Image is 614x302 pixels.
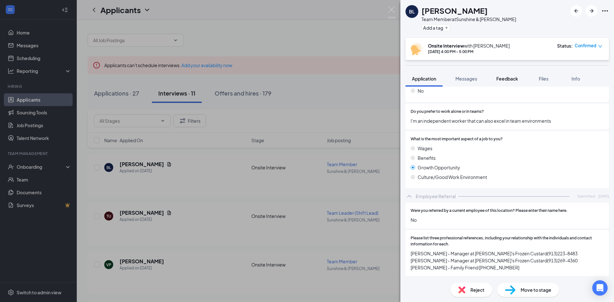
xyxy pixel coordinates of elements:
span: Files [539,76,548,81]
b: Onsite Interview [428,43,464,49]
div: Team Member at Sunshine & [PERSON_NAME] [421,16,516,22]
span: Application [412,76,436,81]
span: down [598,44,602,49]
span: Benefits [418,154,436,161]
span: Submitted: [577,193,596,199]
span: Do you prefer to work alone or in teams? [411,109,484,115]
span: Move to stage [521,286,551,293]
div: Open Intercom Messenger [592,280,608,296]
svg: Ellipses [601,7,609,15]
span: Reject [470,286,484,293]
button: ArrowLeftNew [571,5,582,17]
span: No [418,87,424,94]
span: What is the most important aspect of a job to you? [411,136,503,142]
span: Growth Opportunity [418,164,460,171]
span: Confirmed [575,43,596,49]
span: Info [571,76,580,81]
svg: Plus [445,26,448,30]
span: Culture/Good Work Environment [418,174,487,181]
span: Messages [455,76,477,81]
span: [DATE] [598,193,609,199]
div: Employee Referral [416,193,456,199]
h1: [PERSON_NAME] [421,5,488,16]
div: [DATE] 4:00 PM - 5:00 PM [428,49,510,54]
span: [PERSON_NAME] - Manager at [PERSON_NAME]'s Frozen Custard(913)223-8483 [PERSON_NAME] - Manager at... [411,250,604,271]
svg: ArrowRight [588,7,595,15]
span: Feedback [496,76,518,81]
svg: ChevronUp [405,192,413,200]
button: PlusAdd a tag [421,24,450,31]
span: Were you referred by a current employee of this location? Please enter their name here. [411,208,568,214]
span: Please list three professional references, including your relationship with the individuals and c... [411,235,604,247]
span: No [411,216,604,223]
div: BL [409,8,415,15]
div: with [PERSON_NAME] [428,43,510,49]
svg: ArrowLeftNew [572,7,580,15]
span: Wages [418,145,432,152]
div: Status : [557,43,573,49]
span: I'm an independent worker that can also excel in team environments [411,117,604,124]
button: ArrowRight [586,5,597,17]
